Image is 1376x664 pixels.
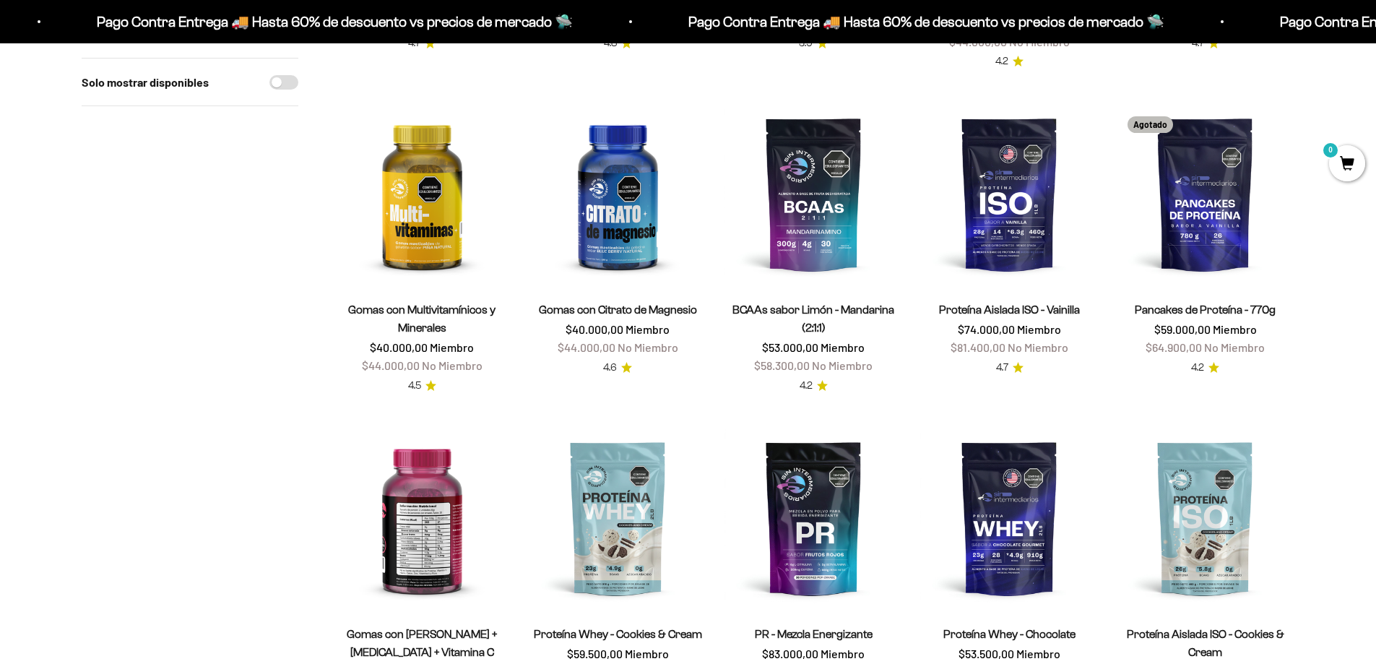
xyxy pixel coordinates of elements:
span: $44.000,00 [558,340,615,354]
span: Miembro [1213,322,1257,336]
a: 4.24.2 de 5.0 estrellas [800,378,828,394]
span: $59.000,00 [1154,322,1211,336]
a: 4.74.7 de 5.0 estrellas [408,35,436,51]
label: Solo mostrar disponibles [82,73,209,92]
span: $53.000,00 [762,340,818,354]
span: $44.000,00 [362,358,420,372]
span: 4.8 [604,35,617,51]
a: 4.24.2 de 5.0 estrellas [995,53,1024,69]
a: Pancakes de Proteína - 770g [1135,303,1276,316]
span: 4.7 [408,35,420,51]
span: No Miembro [1009,35,1070,48]
span: 4.5 [408,378,421,394]
a: 4.64.6 de 5.0 estrellas [603,360,632,376]
span: 4.7 [1192,35,1204,51]
a: BCAAs sabor Limón - Mandarina (2:1:1) [732,303,894,334]
a: Gomas con Citrato de Magnesio [539,303,697,316]
span: $40.000,00 [566,322,623,336]
a: Gomas con [PERSON_NAME] + [MEDICAL_DATA] + Vitamina C [347,628,497,658]
a: Proteína Aislada ISO - Cookies & Cream [1127,628,1284,658]
span: $53.500,00 [959,647,1014,660]
span: $59.500,00 [567,647,623,660]
span: Miembro [430,340,474,354]
span: 4.2 [1191,360,1204,376]
a: Proteína Aislada ISO - Vainilla [939,303,1080,316]
span: $40.000,00 [370,340,428,354]
span: No Miembro [812,358,873,372]
a: Proteína Whey - Chocolate [943,628,1076,640]
span: Miembro [625,647,669,660]
span: 4.6 [603,360,617,376]
span: $74.000,00 [958,322,1015,336]
a: 4.74.7 de 5.0 estrellas [1192,35,1219,51]
a: Proteína Whey - Cookies & Cream [534,628,702,640]
a: PR - Mezcla Energizante [755,628,873,640]
span: 4.7 [996,360,1008,376]
span: Miembro [1016,647,1060,660]
span: 4.2 [995,53,1008,69]
span: Miembro [1017,322,1061,336]
p: Pago Contra Entrega 🚚 Hasta 60% de descuento vs precios de mercado 🛸 [468,10,944,33]
span: No Miembro [618,340,678,354]
span: No Miembro [1008,340,1068,354]
span: Miembro [821,647,865,660]
img: Gomas con Colageno + Biotina + Vitamina C [333,428,511,607]
span: No Miembro [1204,340,1265,354]
a: 4.84.8 de 5.0 estrellas [604,35,632,51]
a: 4.74.7 de 5.0 estrellas [996,360,1024,376]
span: $58.300,00 [754,358,810,372]
mark: 0 [1322,142,1339,159]
a: 4.24.2 de 5.0 estrellas [1191,360,1219,376]
a: 4.54.5 de 5.0 estrellas [408,378,436,394]
a: 3.93.9 de 5.0 estrellas [799,35,828,51]
a: Gomas con Multivitamínicos y Minerales [348,303,496,334]
span: $83.000,00 [762,647,818,660]
span: $64.900,00 [1146,340,1202,354]
span: $81.400,00 [951,340,1005,354]
span: 3.9 [799,35,813,51]
span: Miembro [626,322,670,336]
span: 4.2 [800,378,813,394]
span: $44.000,00 [949,35,1007,48]
span: Miembro [821,340,865,354]
span: No Miembro [422,358,483,372]
a: 0 [1329,157,1365,173]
